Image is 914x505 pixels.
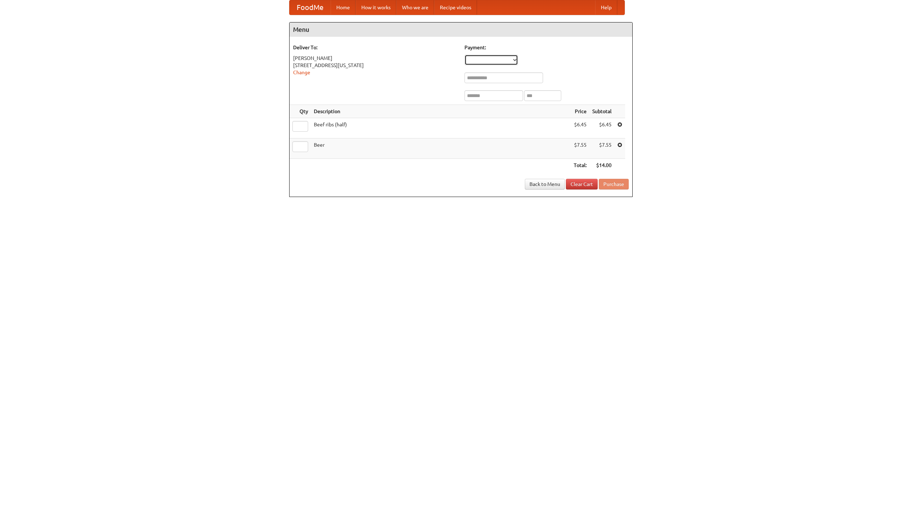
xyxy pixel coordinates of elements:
[589,118,614,138] td: $6.45
[311,118,571,138] td: Beef ribs (half)
[293,62,457,69] div: [STREET_ADDRESS][US_STATE]
[571,105,589,118] th: Price
[396,0,434,15] a: Who we are
[293,44,457,51] h5: Deliver To:
[356,0,396,15] a: How it works
[571,159,589,172] th: Total:
[290,0,331,15] a: FoodMe
[589,159,614,172] th: $14.00
[589,138,614,159] td: $7.55
[293,70,310,75] a: Change
[525,179,565,190] a: Back to Menu
[311,138,571,159] td: Beer
[331,0,356,15] a: Home
[595,0,617,15] a: Help
[464,44,629,51] h5: Payment:
[290,22,632,37] h4: Menu
[293,55,457,62] div: [PERSON_NAME]
[571,138,589,159] td: $7.55
[434,0,477,15] a: Recipe videos
[566,179,598,190] a: Clear Cart
[589,105,614,118] th: Subtotal
[290,105,311,118] th: Qty
[311,105,571,118] th: Description
[571,118,589,138] td: $6.45
[599,179,629,190] button: Purchase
